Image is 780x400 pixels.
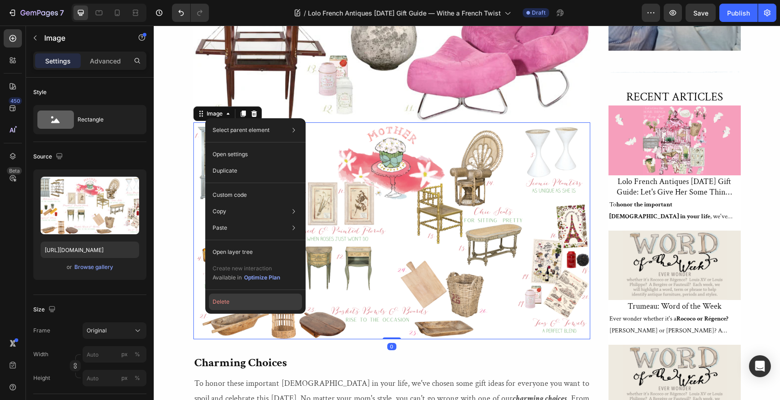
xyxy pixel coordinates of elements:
[213,191,247,199] p: Custom code
[686,4,716,22] button: Save
[213,150,248,158] p: Open settings
[532,9,546,17] span: Draft
[119,349,130,360] button: %
[33,374,50,382] label: Height
[121,350,128,358] div: px
[9,97,22,105] div: 450
[456,289,583,332] span: Ever wonder whether it's a [PERSON_NAME] or [PERSON_NAME]? A Bergère or Fauteuil? Each week, to h...
[693,9,708,17] span: Save
[213,126,270,134] p: Select parent element
[74,263,113,271] div: Browse gallery
[33,88,47,96] div: Style
[60,7,64,18] p: 7
[33,304,57,316] div: Size
[244,273,281,282] button: Optimize Plan
[33,151,65,163] div: Source
[83,346,146,363] input: px%
[83,370,146,386] input: px%
[244,274,280,282] div: Optimize Plan
[234,317,243,325] div: 0
[455,45,587,48] img: gempages_525308358450742109-d81c8d7d-ce6a-47ba-8cf3-bb6bcec1a8a2.png
[67,262,72,273] span: or
[132,349,143,360] button: px
[308,8,501,18] span: Lolo French Antiques [DATE] Gift Guide — Withe a French Twist
[359,368,413,378] strong: charming choices
[727,8,750,18] div: Publish
[455,319,587,389] img: Illustrated Word of the Week Banner
[33,326,50,335] label: Frame
[41,177,139,234] img: preview-image
[121,374,128,382] div: px
[40,314,437,347] h2: Charming Choices
[523,289,575,297] strong: Rococo or Régence?
[119,373,130,384] button: %
[719,4,758,22] button: Publish
[213,224,227,232] p: Paste
[456,175,556,195] strong: honor the important [DEMOGRAPHIC_DATA] in your life
[209,294,302,310] button: Delete
[213,274,242,281] span: Available in
[172,4,209,22] div: Undo/Redo
[455,80,587,149] img: Illustrated Mother's Day Gift Guide with birds and bird cage
[135,374,140,382] div: %
[213,207,226,216] p: Copy
[74,263,114,272] button: Browse gallery
[213,167,237,175] p: Duplicate
[456,174,586,196] p: To , we've chosen some gift ideas for everyone you want to this [DATE].
[304,8,306,18] span: /
[33,350,48,358] label: Width
[7,167,22,174] div: Beta
[45,56,71,66] p: Settings
[213,264,281,273] p: Create new interaction
[749,355,771,377] div: Open Intercom Messenger
[455,63,587,80] h2: RECENT ARTICLES
[462,150,580,173] a: Lolo French Antiques [DATE] Gift Guide: Let's Give Her Some Things To Chirp About
[4,4,68,22] button: 7
[87,326,107,335] span: Original
[83,322,146,339] button: Original
[90,56,121,66] p: Advanced
[462,274,580,287] a: Trumeau: Word of the Week
[132,373,143,384] button: px
[41,242,139,258] input: https://example.com/image.jpg
[135,350,140,358] div: %
[78,109,133,130] div: Rectangle
[213,248,253,256] p: Open layer tree
[154,26,780,400] iframe: Design area
[455,205,587,274] img: Illustrated image of Word of the Week banner.
[44,32,122,43] p: Image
